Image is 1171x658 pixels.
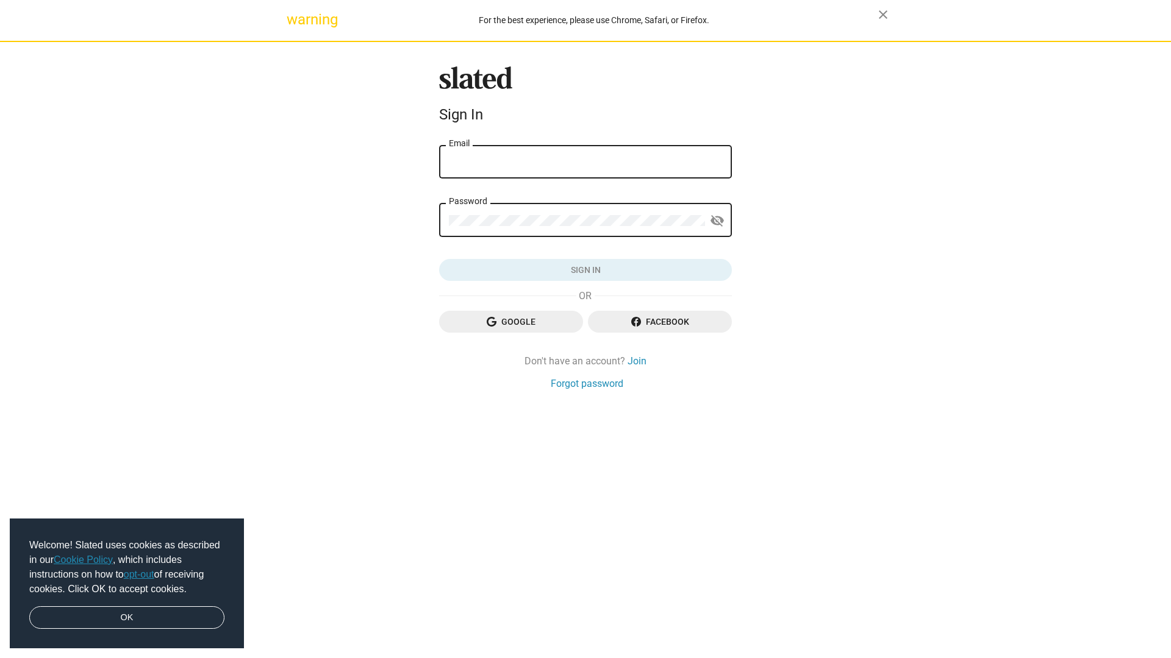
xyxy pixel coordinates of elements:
a: Forgot password [551,377,623,390]
a: Cookie Policy [54,554,113,565]
mat-icon: close [876,7,890,22]
div: cookieconsent [10,518,244,649]
span: Welcome! Slated uses cookies as described in our , which includes instructions on how to of recei... [29,538,224,596]
sl-branding: Sign In [439,66,732,129]
a: Join [628,355,646,367]
mat-icon: warning [287,12,301,27]
button: Facebook [588,311,732,333]
button: Google [439,311,583,333]
a: opt-out [124,569,154,579]
span: Facebook [598,311,722,333]
div: Sign In [439,106,732,123]
div: Don't have an account? [439,355,732,367]
a: dismiss cookie message [29,606,224,629]
div: For the best experience, please use Chrome, Safari, or Firefox. [310,12,878,29]
button: Show password [705,209,729,233]
span: Google [449,311,573,333]
mat-icon: visibility_off [710,211,725,230]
